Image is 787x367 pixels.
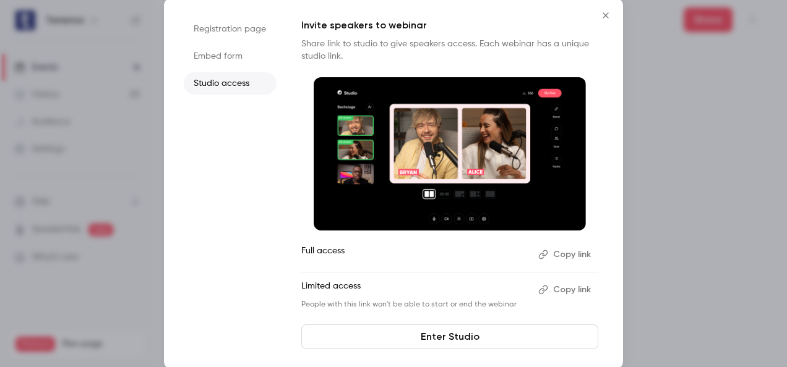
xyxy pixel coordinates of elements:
[301,300,528,310] p: People with this link won't be able to start or end the webinar
[314,77,586,230] img: Invite speakers to webinar
[533,245,598,264] button: Copy link
[301,38,598,62] p: Share link to studio to give speakers access. Each webinar has a unique studio link.
[184,72,277,95] li: Studio access
[301,18,598,33] p: Invite speakers to webinar
[184,18,277,40] li: Registration page
[533,280,598,300] button: Copy link
[593,3,618,28] button: Close
[301,324,598,349] a: Enter Studio
[301,280,528,300] p: Limited access
[301,245,528,264] p: Full access
[184,45,277,67] li: Embed form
